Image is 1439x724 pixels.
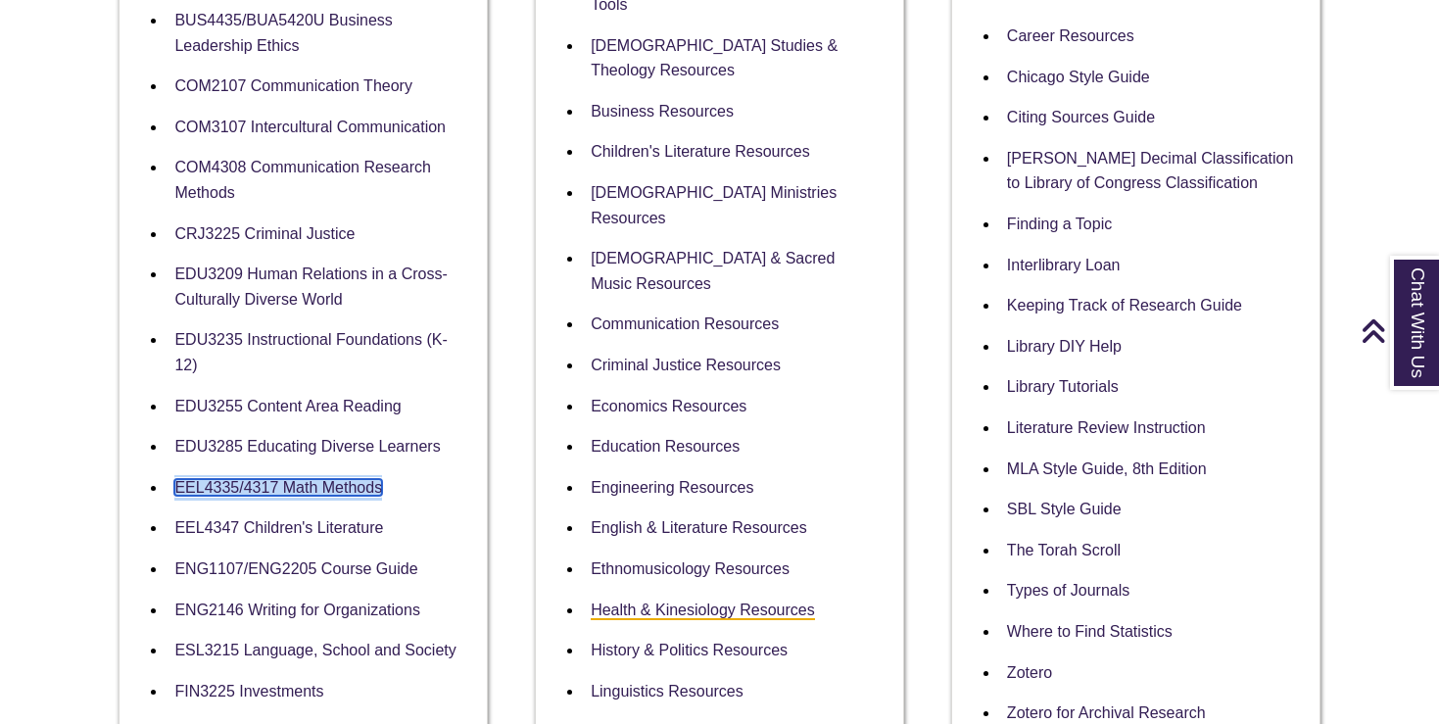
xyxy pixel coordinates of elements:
[174,519,383,536] a: EEL4347 Children's Literature
[1007,582,1129,599] a: Types of Journals
[591,315,779,332] a: Communication Resources
[1007,338,1122,355] a: Library DIY Help
[1361,317,1434,344] a: Back to Top
[591,602,815,620] a: Health & Kinesiology Resources
[591,642,788,658] a: History & Politics Resources
[591,357,781,373] a: Criminal Justice Resources
[1007,216,1112,232] a: Finding a Topic
[591,560,790,577] a: Ethnomusicology Resources
[1007,109,1155,125] a: Citing Sources Guide
[1007,501,1122,517] a: SBL Style Guide
[591,479,753,496] a: Engineering Resources
[1007,704,1206,721] a: Zotero for Archival Research
[591,143,810,160] a: Children's Literature Resources
[174,642,456,658] a: ESL3215 Language, School and Society
[591,398,746,414] a: Economics Resources
[1007,297,1242,314] a: Keeping Track of Research Guide
[591,519,807,536] a: English & Literature Resources
[174,225,355,242] a: CRJ3225 Criminal Justice
[1007,257,1121,273] a: Interlibrary Loan
[174,265,447,308] a: EDU3209 Human Relations in a Cross-Culturally Diverse World
[174,119,446,135] a: COM3107 Intercultural Communication
[174,331,447,373] a: EDU3235 Instructional Foundations (K-12)
[174,77,411,94] a: COM2107 Communication Theory
[174,159,430,201] a: COM4308 Communication Research Methods
[174,683,323,700] a: FIN3225 Investments
[591,683,743,700] a: Linguistics Resources
[174,398,401,414] a: EDU3255 Content Area Reading
[1007,460,1207,477] a: MLA Style Guide, 8th Edition
[174,479,382,496] a: EEL4335/4317 Math Methods
[1007,69,1150,85] a: Chicago Style Guide
[591,438,740,455] a: Education Resources
[1007,664,1052,681] a: Zotero
[591,250,835,292] a: [DEMOGRAPHIC_DATA] & Sacred Music Resources
[591,103,734,120] a: Business Resources
[1007,378,1119,395] a: Library Tutorials
[174,602,419,618] a: ENG2146 Writing for Organizations
[591,37,838,79] a: [DEMOGRAPHIC_DATA] Studies & Theology Resources
[174,438,440,455] a: EDU3285 Educating Diverse Learners
[1007,542,1121,558] a: The Torah Scroll
[591,184,837,226] a: [DEMOGRAPHIC_DATA] Ministries Resources
[174,560,417,577] a: ENG1107/ENG2205 Course Guide
[1007,150,1294,192] a: [PERSON_NAME] Decimal Classification to Library of Congress Classification
[174,12,392,54] a: BUS4435/BUA5420U Business Leadership Ethics
[1007,419,1206,436] a: Literature Review Instruction
[1007,623,1173,640] a: Where to Find Statistics
[1007,27,1134,44] a: Career Resources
